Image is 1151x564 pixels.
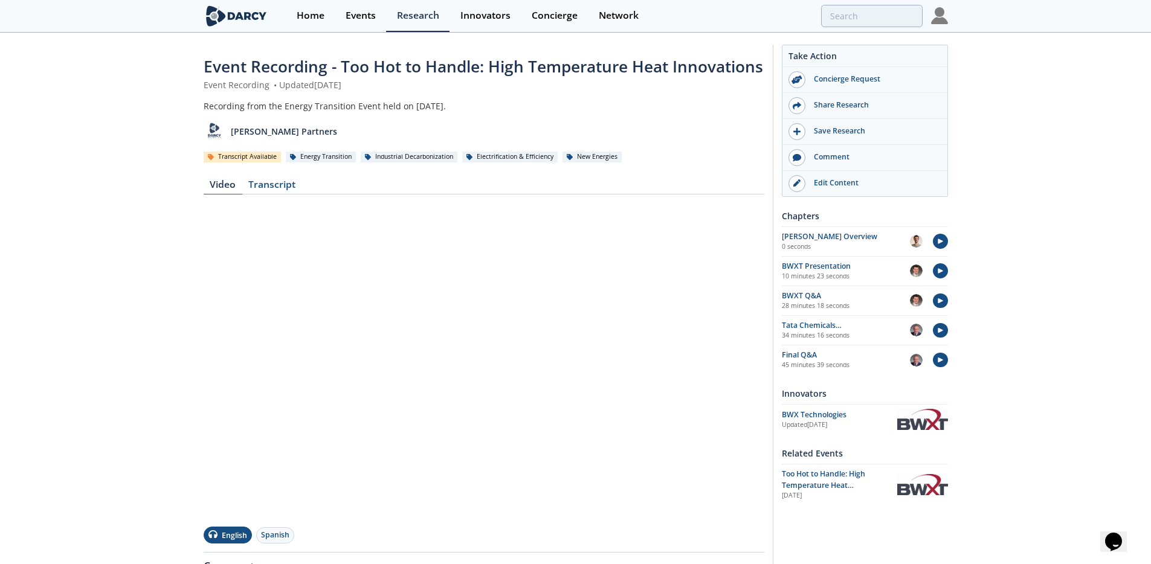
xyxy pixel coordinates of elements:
img: play-chapters.svg [933,293,948,309]
span: Event Recording - Too Hot to Handle: High Temperature Heat Innovations [204,56,763,77]
div: Energy Transition [286,152,356,162]
iframe: vimeo [204,203,764,518]
img: BWX Technologies [897,409,948,430]
span: Too Hot to Handle: High Temperature Heat Innovations [782,469,865,501]
div: Edit Content [805,178,941,188]
img: logo-wide.svg [204,5,269,27]
div: BWXT Presentation [782,261,910,272]
div: Related Events [782,443,948,464]
a: Too Hot to Handle: High Temperature Heat Innovations [DATE] BWX Technologies [782,469,948,501]
div: Electrification & Efficiency [462,152,558,162]
p: 34 minutes 16 seconds [782,331,910,341]
div: Industrial Decarbonization [361,152,458,162]
a: BWX Technologies Updated[DATE] BWX Technologies [782,409,948,430]
div: Events [346,11,376,21]
img: play-chapters.svg [933,263,948,278]
div: Final Q&A [782,350,910,361]
p: 28 minutes 18 seconds [782,301,910,311]
div: Concierge Request [805,74,941,85]
p: [PERSON_NAME] Partners [231,125,337,138]
div: Transcript [242,180,302,194]
div: Comment [805,152,941,162]
a: Edit Content [782,171,947,196]
input: Advanced Search [821,5,923,27]
div: Network [599,11,639,21]
div: Chapters [782,205,948,226]
img: ff0ba356-5f13-4a07-a52c-6bd88647fc07 [910,354,923,367]
p: 10 minutes 23 seconds [782,272,910,281]
img: ff0ba356-5f13-4a07-a52c-6bd88647fc07 [910,324,923,336]
div: Updated [DATE] [782,420,897,430]
img: 0b0e9844-e7ee-45d2-b037-f1137f864690 [910,264,923,277]
div: Concierge [532,11,578,21]
div: Event Recording Updated [DATE] [204,79,764,91]
div: Research [397,11,439,21]
p: 0 seconds [782,242,910,252]
img: play-chapters.svg [933,323,948,338]
div: Share Research [805,100,941,111]
div: Transcript Available [204,152,282,162]
div: [PERSON_NAME] Overview [782,231,910,242]
img: 0b0e9844-e7ee-45d2-b037-f1137f864690 [910,294,923,307]
div: Recording from the Energy Transition Event held on [DATE]. [204,100,764,112]
img: play-chapters.svg [933,353,948,368]
span: • [272,79,279,91]
div: Video [204,180,242,194]
button: English [204,527,252,543]
img: Profile [931,7,948,24]
div: New Energies [563,152,622,162]
img: play-chapters.svg [933,234,948,249]
img: BWX Technologies [897,474,948,495]
div: Tata Chemicals [GEOGRAPHIC_DATA] Presentation [782,320,910,331]
p: 45 minutes 39 seconds [782,361,910,370]
div: Innovators [460,11,511,21]
img: e78dc165-e339-43be-b819-6f39ce58aec6 [910,235,923,248]
div: [DATE] [782,491,889,501]
div: Save Research [805,126,941,136]
div: BWXT Q&A [782,290,910,301]
div: Take Action [782,50,947,67]
div: BWX Technologies [782,409,897,420]
div: Innovators [782,383,948,404]
div: Home [297,11,324,21]
button: Spanish [256,527,294,543]
iframe: chat widget [1100,516,1139,552]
